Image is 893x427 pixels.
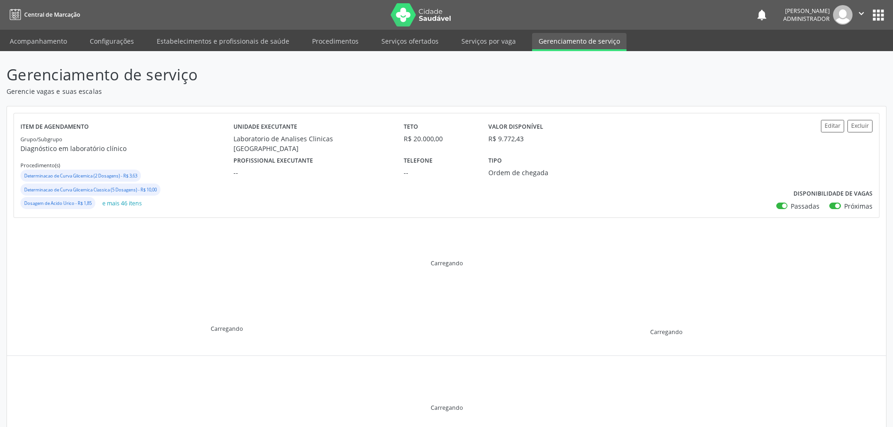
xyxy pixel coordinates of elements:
div: R$ 9.772,43 [488,134,524,144]
a: Acompanhamento [3,33,73,49]
a: Serviços por vaga [455,33,522,49]
div: Ordem de chegada [488,168,603,177]
label: Item de agendamento [20,120,89,134]
a: Procedimentos [306,33,365,49]
button: Excluir [847,120,873,132]
button: e mais 46 itens [99,197,146,210]
a: Estabelecimentos e profissionais de saúde [150,33,296,49]
a: Serviços ofertados [375,33,445,49]
label: Valor disponível [488,120,543,134]
span: Central de Marcação [24,11,80,19]
button:  [853,5,870,25]
label: Tipo [488,153,502,168]
small: Procedimento(s) [20,162,60,169]
label: Disponibilidade de vagas [793,187,873,201]
img: img [833,5,853,25]
small: Dosagem de Acido Urico - R$ 1,85 [24,200,92,206]
label: Teto [404,120,418,134]
label: Profissional executante [233,153,313,168]
label: Unidade executante [233,120,297,134]
p: Gerencie vagas e suas escalas [7,86,622,96]
a: Central de Marcação [7,7,80,22]
div: -- [233,168,391,177]
small: Determinacao de Curva Glicemica (2 Dosagens) - R$ 3,63 [24,173,137,179]
a: Gerenciamento de serviço [532,33,626,51]
div: -- [404,168,476,177]
p: Gerenciamento de serviço [7,63,622,86]
i:  [856,8,866,19]
span: Administrador [783,15,830,23]
small: Grupo/Subgrupo [20,136,62,143]
button: notifications [755,8,768,21]
label: Próximas [844,201,873,211]
div: Laboratorio de Analises Clinicas [GEOGRAPHIC_DATA] [233,134,391,153]
p: Diagnóstico em laboratório clínico [20,144,233,153]
label: Passadas [791,201,820,211]
label: Telefone [404,153,433,168]
div: Carregando [431,259,463,267]
button: apps [870,7,886,23]
div: Carregando [211,325,243,333]
div: Carregando [431,404,463,412]
small: Determinacao de Curva Glicemica Classica (5 Dosagens) - R$ 10,00 [24,187,157,193]
div: [PERSON_NAME] [783,7,830,15]
a: Configurações [83,33,140,49]
div: Carregando [650,328,682,336]
button: Editar [821,120,844,132]
div: R$ 20.000,00 [404,134,476,144]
